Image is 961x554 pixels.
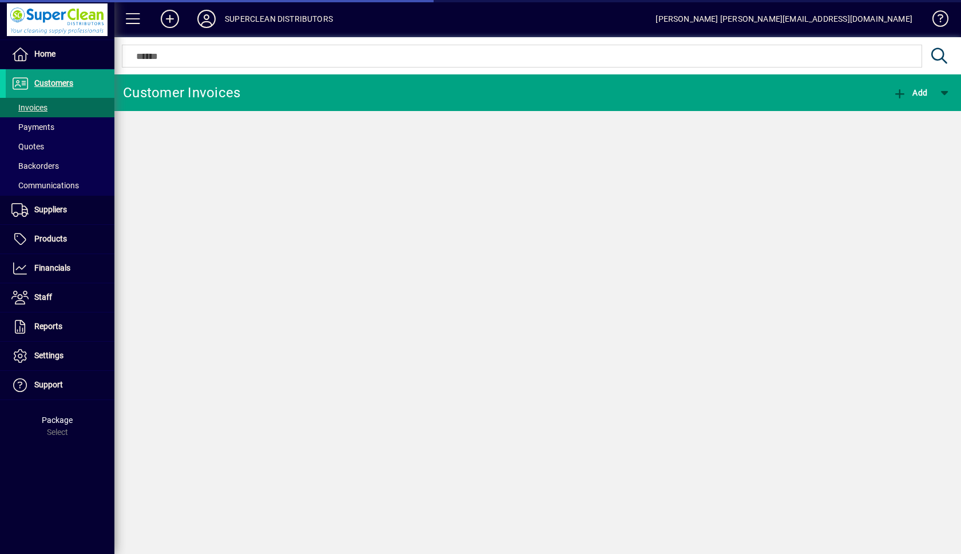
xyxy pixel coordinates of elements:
button: Profile [188,9,225,29]
span: Quotes [11,142,44,151]
a: Reports [6,312,114,341]
span: Settings [34,351,63,360]
button: Add [152,9,188,29]
a: Home [6,40,114,69]
a: Backorders [6,156,114,176]
a: Knowledge Base [924,2,947,39]
a: Invoices [6,98,114,117]
div: SUPERCLEAN DISTRIBUTORS [225,10,333,28]
span: Financials [34,263,70,272]
button: Add [890,82,930,103]
span: Customers [34,78,73,88]
a: Staff [6,283,114,312]
span: Invoices [11,103,47,112]
a: Payments [6,117,114,137]
div: [PERSON_NAME] [PERSON_NAME][EMAIL_ADDRESS][DOMAIN_NAME] [656,10,912,28]
span: Payments [11,122,54,132]
a: Suppliers [6,196,114,224]
a: Products [6,225,114,254]
span: Backorders [11,161,59,171]
span: Add [893,88,927,97]
a: Support [6,371,114,399]
span: Communications [11,181,79,190]
span: Staff [34,292,52,302]
span: Products [34,234,67,243]
a: Financials [6,254,114,283]
span: Suppliers [34,205,67,214]
a: Settings [6,342,114,370]
a: Quotes [6,137,114,156]
a: Communications [6,176,114,195]
span: Home [34,49,55,58]
span: Package [42,415,73,425]
div: Customer Invoices [123,84,240,102]
span: Reports [34,322,62,331]
span: Support [34,380,63,389]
